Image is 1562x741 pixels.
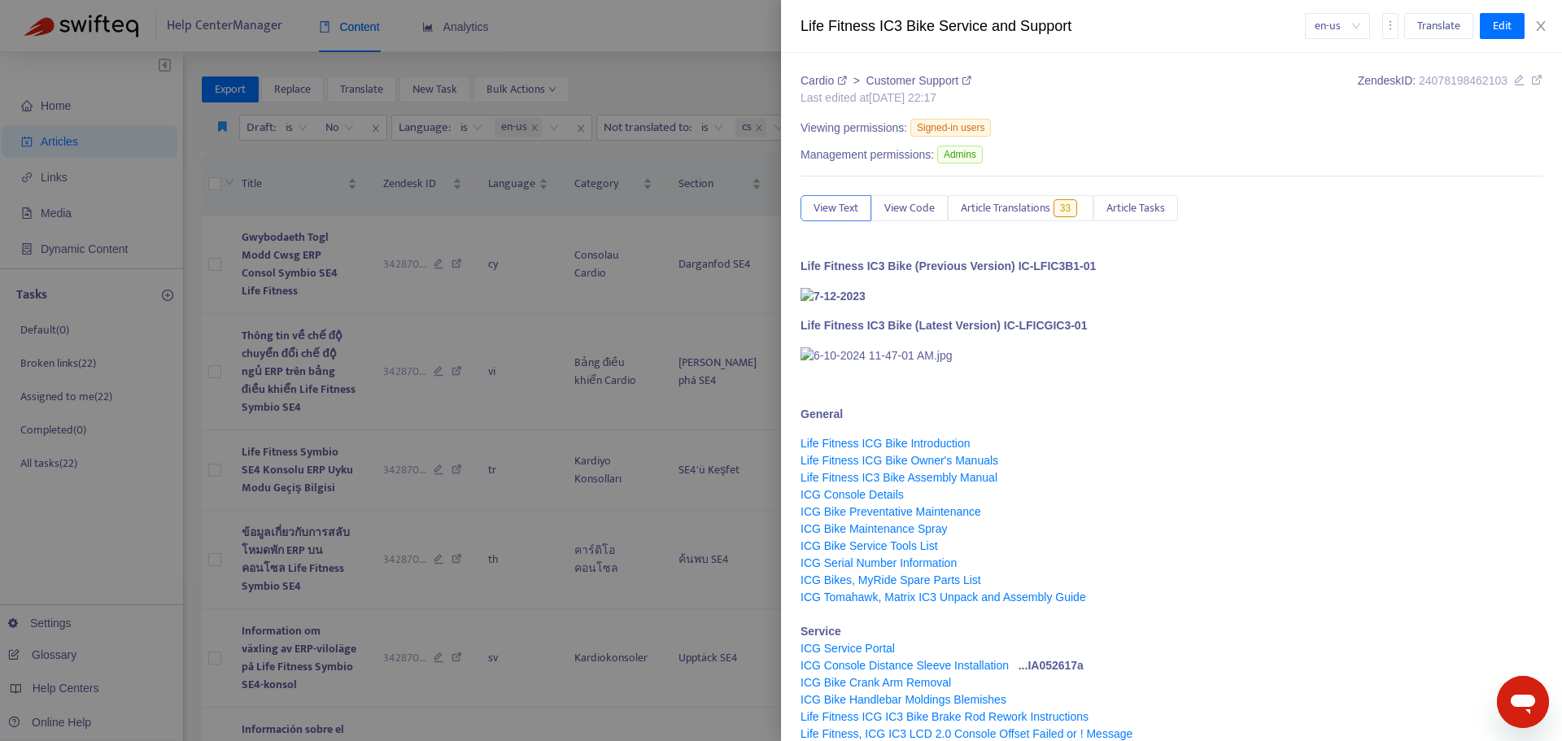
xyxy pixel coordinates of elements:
img: 7-12-2023 [801,288,866,305]
a: Life Fitness, ICG IC3 LCD 2.0 Console Offset Failed or ! Message [801,727,1132,740]
span: Signed-in users [910,119,991,137]
a: Life Fitness IC3 Bike Assembly Manual [801,471,997,484]
a: ICG Bike Crank Arm Removal [801,676,951,689]
a: Life Fitness ICG Bike Owner's Manuals [801,454,998,467]
button: Edit [1480,13,1525,39]
span: Viewing permissions: [801,120,907,137]
button: View Text [801,195,871,221]
a: Life Fitness ICG Bike Introduction [801,437,971,450]
a: ICG Console Distance Sleeve Installation [801,659,1009,672]
div: Zendesk ID: [1358,72,1542,107]
img: 6-10-2024 11-47-01 AM.jpg [801,347,952,364]
span: Edit [1493,17,1512,35]
a: ICG Service Portal [801,642,895,655]
div: > [801,72,971,89]
button: Article Tasks [1093,195,1178,221]
strong: IA052617a [1028,659,1084,672]
span: 24078198462103 [1419,74,1507,87]
strong: General [801,408,843,421]
a: ICG Serial Number Information [801,556,957,569]
button: Close [1529,19,1552,34]
button: Article Translations33 [948,195,1093,221]
div: Last edited at [DATE] 22:17 [801,89,971,107]
a: ICG Bike Service Tools List [801,539,938,552]
span: en-us [1315,14,1360,38]
a: ICG Tomahawk, Matrix IC3 Unpack and Assembly Guide [801,591,1086,604]
a: ICG Bike Preventative Maintenance [801,505,981,518]
strong: Service [801,625,841,638]
span: close [1534,20,1547,33]
a: ICG Bike Handlebar Moldings Blemishes [801,693,1006,706]
span: View Text [814,199,858,217]
span: Admins [937,146,983,163]
a: ICG Console Details [801,488,904,501]
span: Article Tasks [1106,199,1165,217]
strong: ... [1019,659,1028,672]
button: Translate [1404,13,1473,39]
span: Management permissions: [801,146,934,163]
span: 33 [1054,199,1077,217]
span: Article Translations [961,199,1050,217]
a: ICG Bike Maintenance Spray [801,522,948,535]
iframe: Button to launch messaging window [1497,676,1549,728]
span: Life Fitness IC3 Bike (Previous Version) IC-LFIC3B1-01 [801,259,1096,272]
a: Life Fitness ICG IC3 Bike Brake Rod Rework Instructions [801,710,1089,723]
div: Life Fitness IC3 Bike Service and Support [801,15,1305,37]
span: Translate [1417,17,1460,35]
a: Customer Support [866,74,972,87]
a: Cardio [801,74,850,87]
a: ICG Bikes, MyRide Spare Parts List [801,573,981,586]
span: more [1385,20,1396,31]
button: View Code [871,195,948,221]
span: View Code [884,199,935,217]
button: more [1382,13,1398,39]
span: Life Fitness IC3 Bike (Latest Version) IC-LFICGIC3-01 [801,319,1087,332]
